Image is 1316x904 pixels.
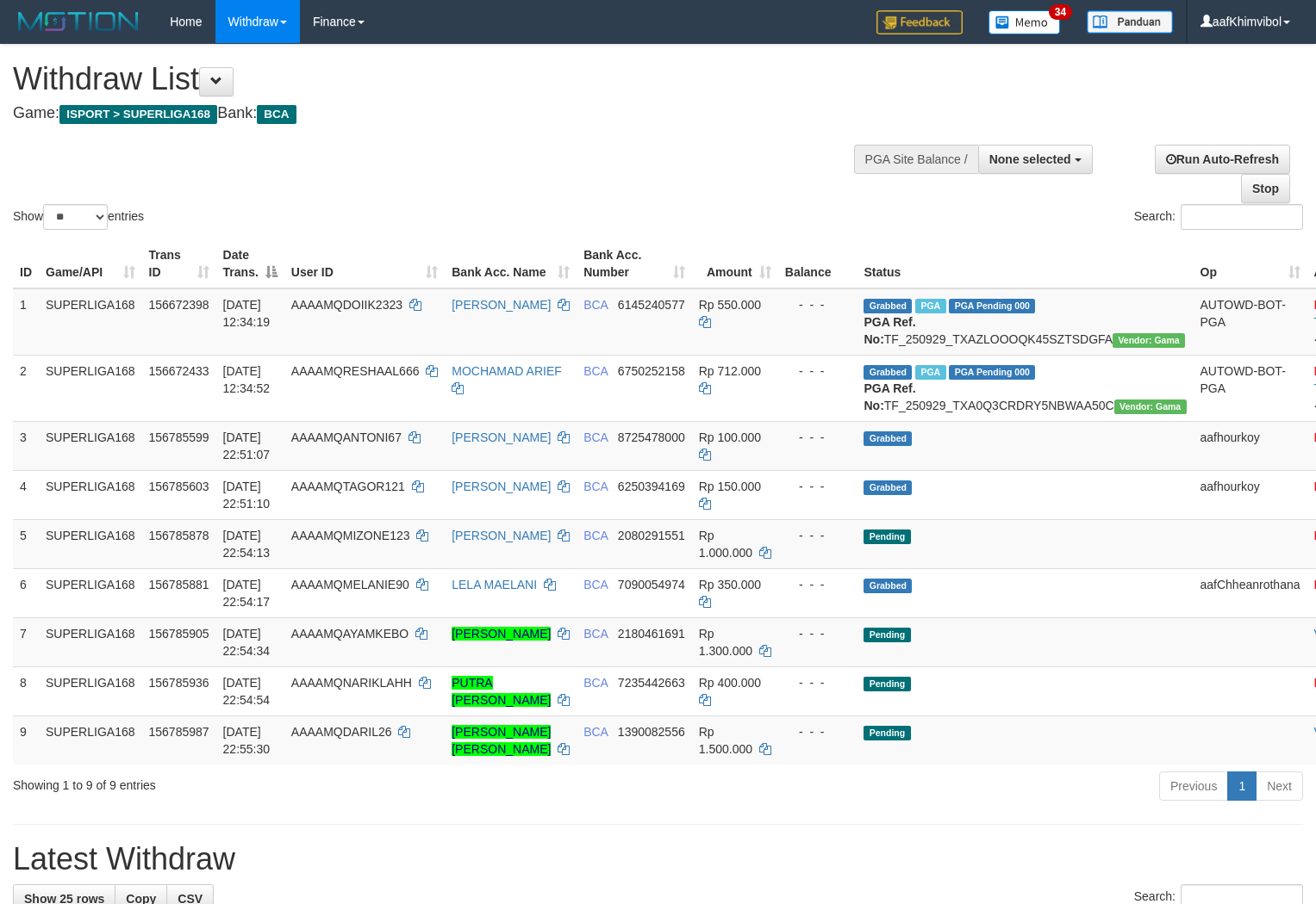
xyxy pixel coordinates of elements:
span: 156785881 [149,578,209,591]
div: - - - [785,478,851,495]
div: - - - [785,576,851,593]
span: Copy 6250394169 to clipboard [618,480,685,493]
a: [PERSON_NAME] [PERSON_NAME] [452,725,551,756]
a: MOCHAMAD ARIEF [452,364,562,378]
span: BCA [583,578,608,591]
span: Pending [864,677,910,691]
td: 9 [13,715,39,765]
span: BCA [583,480,608,493]
th: ID [13,239,39,288]
td: SUPERLIGA168 [39,568,142,617]
span: [DATE] 12:34:52 [223,364,271,395]
td: TF_250929_TXA0Q3CRDRY5NBWAA50C [857,355,1193,421]
span: [DATE] 22:51:07 [223,430,271,461]
span: Marked by aafsoycanthlai [915,299,945,313]
span: PGA Pending [949,299,1035,313]
span: [DATE] 22:54:17 [223,578,271,609]
td: SUPERLIGA168 [39,519,142,568]
a: [PERSON_NAME] [452,480,551,493]
span: BCA [583,298,608,312]
span: Vendor URL: https://trx31.1velocity.biz [1114,399,1187,414]
span: PGA Pending [949,365,1035,380]
span: Grabbed [864,431,912,446]
span: [DATE] 22:54:13 [223,529,271,560]
td: 1 [13,288,39,356]
th: User ID: activate to sort column ascending [284,239,445,288]
td: 3 [13,421,39,470]
span: BCA [583,430,608,444]
select: Showentries [43,204,108,230]
th: Amount: activate to sort column ascending [692,239,778,288]
span: AAAAMQDOIIK2323 [291,298,402,312]
span: 156672433 [149,364,209,378]
div: - - - [785,723,851,740]
th: Date Trans.: activate to sort column descending [216,239,284,288]
span: ISPORT > SUPERLIGA168 [59,105,217,124]
h4: Game: Bank: [13,105,860,122]
td: aafhourkoy [1194,421,1307,470]
td: 4 [13,470,39,519]
img: MOTION_logo.png [13,9,144,34]
span: Marked by aafsoycanthlai [915,365,945,380]
span: AAAAMQMIZONE123 [291,529,410,542]
td: 7 [13,617,39,666]
td: SUPERLIGA168 [39,470,142,519]
th: Trans ID: activate to sort column ascending [142,239,216,288]
div: - - - [785,362,851,380]
a: PUTRA [PERSON_NAME] [452,676,551,707]
span: Pending [864,529,910,544]
td: TF_250929_TXAZLOOOQK45SZTSDGFA [857,288,1193,356]
h1: Withdraw List [13,62,860,96]
span: AAAAMQRESHAAL666 [291,364,420,378]
span: Rp 1.000.000 [699,529,752,560]
td: 6 [13,568,39,617]
a: [PERSON_NAME] [452,430,551,444]
span: [DATE] 22:55:30 [223,725,271,756]
a: [PERSON_NAME] [452,529,551,542]
div: Showing 1 to 9 of 9 entries [13,770,535,794]
span: Rp 400.000 [699,676,761,690]
td: SUPERLIGA168 [39,288,142,356]
td: aafhourkoy [1194,470,1307,519]
span: 156785603 [149,480,209,493]
a: [PERSON_NAME] [452,627,551,641]
td: 8 [13,666,39,715]
span: BCA [583,364,608,378]
a: 1 [1227,771,1257,801]
span: [DATE] 22:51:10 [223,480,271,511]
a: Run Auto-Refresh [1155,145,1290,174]
span: Copy 1390082556 to clipboard [618,725,685,739]
span: None selected [989,152,1071,166]
span: Grabbed [864,299,912,313]
span: AAAAMQMELANIE90 [291,578,409,591]
span: Copy 2080291551 to clipboard [618,529,685,542]
span: Grabbed [864,365,912,380]
span: Copy 8725478000 to clipboard [618,430,685,444]
b: PGA Ref. No: [864,315,915,346]
span: Copy 7090054974 to clipboard [618,578,685,591]
span: 156785987 [149,725,209,739]
span: [DATE] 22:54:34 [223,627,271,658]
img: Feedback.jpg [876,10,963,34]
a: Previous [1159,771,1228,801]
th: Bank Acc. Number: activate to sort column ascending [577,239,692,288]
span: [DATE] 22:54:54 [223,676,271,707]
span: BCA [583,529,608,542]
span: 156672398 [149,298,209,312]
a: [PERSON_NAME] [452,298,551,312]
td: SUPERLIGA168 [39,355,142,421]
span: Copy 6145240577 to clipboard [618,298,685,312]
span: Rp 1.500.000 [699,725,752,756]
span: Rp 712.000 [699,364,761,378]
span: BCA [583,676,608,690]
a: LELA MAELANI [452,578,537,591]
span: Rp 100.000 [699,430,761,444]
div: - - - [785,674,851,691]
span: AAAAMQAYAMKEBO [291,627,409,641]
td: AUTOWD-BOT-PGA [1194,355,1307,421]
th: Status [857,239,1193,288]
span: BCA [583,627,608,641]
span: 156785878 [149,529,209,542]
span: BCA [257,105,296,124]
div: - - - [785,625,851,642]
